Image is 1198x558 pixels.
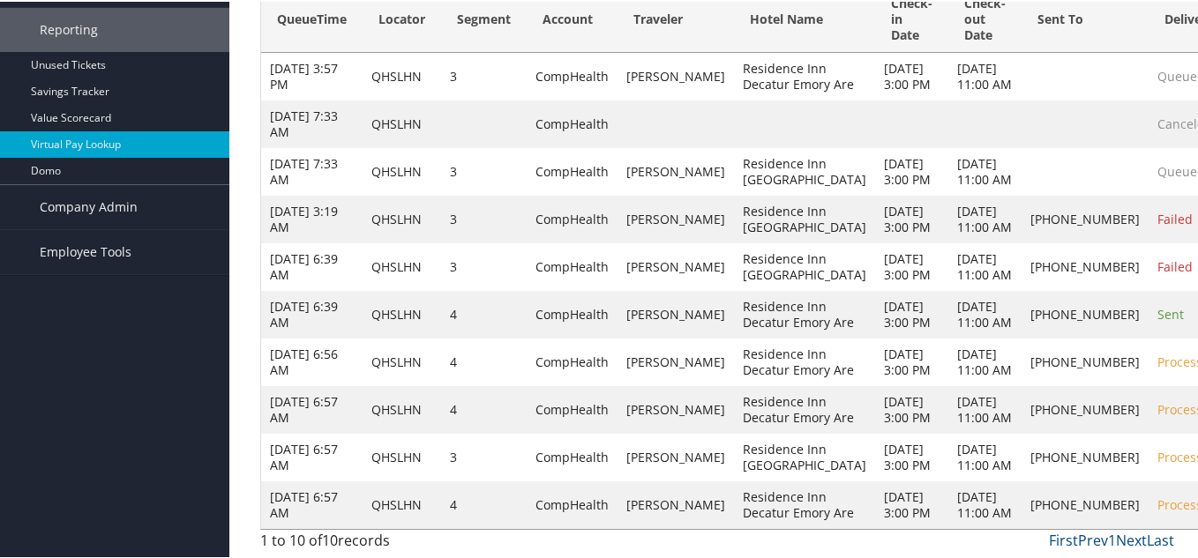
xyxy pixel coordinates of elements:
td: [DATE] 6:39 AM [261,289,363,337]
td: [DATE] 6:57 AM [261,432,363,480]
span: Sent [1157,304,1184,321]
td: [DATE] 11:00 AM [948,289,1022,337]
td: 4 [441,480,527,527]
td: 4 [441,384,527,432]
td: [PERSON_NAME] [618,51,734,99]
span: Employee Tools [40,228,131,272]
td: Residence Inn [GEOGRAPHIC_DATA] [734,242,875,289]
td: 4 [441,289,527,337]
td: QHSLHN [363,194,441,242]
td: [DATE] 11:00 AM [948,194,1022,242]
td: 3 [441,194,527,242]
span: Failed [1157,257,1193,273]
td: [DATE] 6:57 AM [261,384,363,432]
td: CompHealth [527,194,618,242]
td: Residence Inn [GEOGRAPHIC_DATA] [734,432,875,480]
td: QHSLHN [363,51,441,99]
td: QHSLHN [363,432,441,480]
td: Residence Inn Decatur Emory Are [734,337,875,384]
span: Company Admin [40,183,138,227]
td: CompHealth [527,480,618,527]
td: [DATE] 3:00 PM [875,289,948,337]
td: CompHealth [527,337,618,384]
td: [DATE] 11:00 AM [948,432,1022,480]
td: QHSLHN [363,242,441,289]
td: [DATE] 3:00 PM [875,51,948,99]
td: 3 [441,242,527,289]
td: [PHONE_NUMBER] [1022,337,1149,384]
td: CompHealth [527,51,618,99]
td: [DATE] 3:00 PM [875,337,948,384]
td: CompHealth [527,432,618,480]
td: Residence Inn [GEOGRAPHIC_DATA] [734,194,875,242]
td: [DATE] 6:56 AM [261,337,363,384]
td: [DATE] 3:00 PM [875,384,948,432]
td: [DATE] 11:00 AM [948,337,1022,384]
span: 10 [322,529,338,548]
td: CompHealth [527,384,618,432]
a: Last [1147,529,1174,548]
td: [PHONE_NUMBER] [1022,289,1149,337]
td: QHSLHN [363,337,441,384]
td: [PHONE_NUMBER] [1022,480,1149,527]
td: [DATE] 3:00 PM [875,194,948,242]
td: 3 [441,432,527,480]
td: Residence Inn Decatur Emory Are [734,384,875,432]
td: 3 [441,51,527,99]
td: [DATE] 3:57 PM [261,51,363,99]
td: [PHONE_NUMBER] [1022,384,1149,432]
td: [DATE] 3:00 PM [875,480,948,527]
a: Prev [1078,529,1108,548]
td: [PHONE_NUMBER] [1022,194,1149,242]
td: [DATE] 3:19 AM [261,194,363,242]
td: [PERSON_NAME] [618,146,734,194]
td: [PERSON_NAME] [618,384,734,432]
td: [DATE] 6:57 AM [261,480,363,527]
td: [DATE] 11:00 AM [948,51,1022,99]
td: [DATE] 7:33 AM [261,146,363,194]
td: CompHealth [527,99,618,146]
td: [DATE] 11:00 AM [948,384,1022,432]
td: Residence Inn Decatur Emory Are [734,289,875,337]
td: QHSLHN [363,99,441,146]
td: CompHealth [527,242,618,289]
td: QHSLHN [363,480,441,527]
td: CompHealth [527,289,618,337]
td: [DATE] 3:00 PM [875,432,948,480]
td: QHSLHN [363,146,441,194]
td: [DATE] 6:39 AM [261,242,363,289]
td: [DATE] 3:00 PM [875,242,948,289]
td: [DATE] 11:00 AM [948,242,1022,289]
td: [PERSON_NAME] [618,242,734,289]
a: First [1049,529,1078,548]
td: [PERSON_NAME] [618,480,734,527]
a: 1 [1108,529,1116,548]
td: [PERSON_NAME] [618,194,734,242]
td: Residence Inn Decatur Emory Are [734,480,875,527]
td: [PHONE_NUMBER] [1022,242,1149,289]
td: 4 [441,337,527,384]
td: 3 [441,146,527,194]
td: [PERSON_NAME] [618,432,734,480]
td: Residence Inn Decatur Emory Are [734,51,875,99]
td: QHSLHN [363,384,441,432]
td: [DATE] 7:33 AM [261,99,363,146]
a: Next [1116,529,1147,548]
span: Failed [1157,209,1193,226]
td: Residence Inn [GEOGRAPHIC_DATA] [734,146,875,194]
td: CompHealth [527,146,618,194]
td: [DATE] 11:00 AM [948,480,1022,527]
td: [PERSON_NAME] [618,337,734,384]
td: [DATE] 11:00 AM [948,146,1022,194]
td: QHSLHN [363,289,441,337]
span: Reporting [40,6,98,50]
div: 1 to 10 of records [260,528,469,558]
td: [PERSON_NAME] [618,289,734,337]
td: [PHONE_NUMBER] [1022,432,1149,480]
td: [DATE] 3:00 PM [875,146,948,194]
